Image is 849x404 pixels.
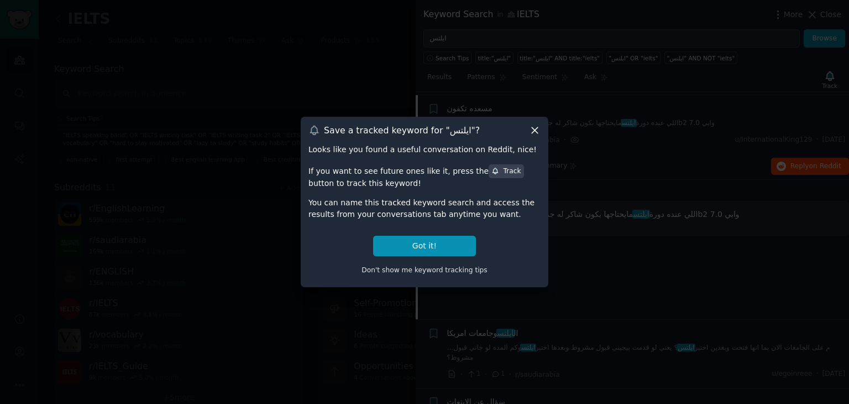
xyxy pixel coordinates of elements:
[491,167,521,177] div: Track
[308,144,541,156] div: Looks like you found a useful conversation on Reddit, nice!
[324,125,480,136] h3: Save a tracked keyword for " ايلتس "?
[308,197,541,220] div: You can name this tracked keyword search and access the results from your conversations tab anyti...
[373,236,476,256] button: Got it!
[308,163,541,189] div: If you want to see future ones like it, press the button to track this keyword!
[361,266,488,274] span: Don't show me keyword tracking tips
